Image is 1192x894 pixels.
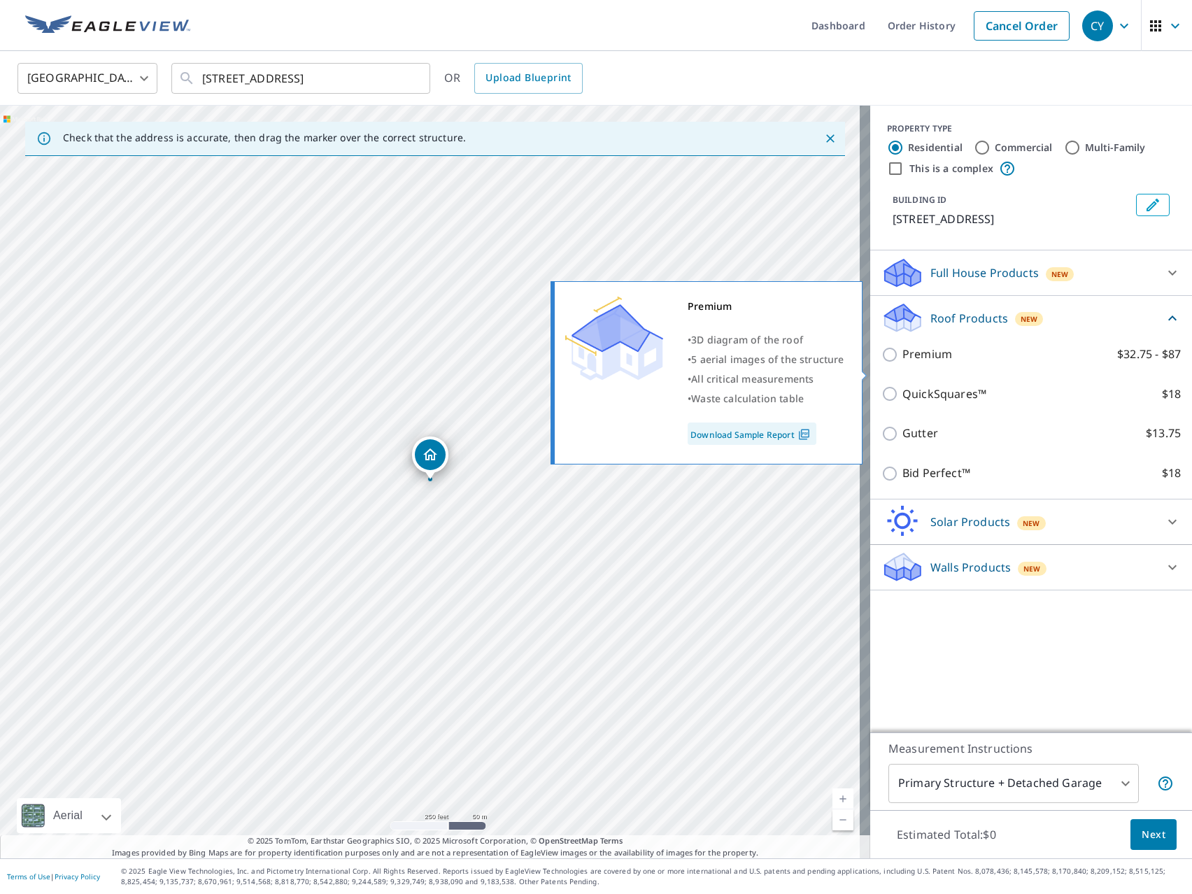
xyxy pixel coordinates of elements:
p: Full House Products [930,264,1039,281]
div: Full House ProductsNew [881,256,1181,290]
div: • [688,369,844,389]
p: © 2025 Eagle View Technologies, Inc. and Pictometry International Corp. All Rights Reserved. Repo... [121,866,1185,887]
a: Download Sample Report [688,423,816,445]
p: Estimated Total: $0 [886,819,1007,850]
input: Search by address or latitude-longitude [202,59,402,98]
span: © 2025 TomTom, Earthstar Geographics SIO, © 2025 Microsoft Corporation, © [248,835,623,847]
p: Premium [902,346,952,363]
div: Primary Structure + Detached Garage [888,764,1139,803]
span: Your report will include the primary structure and a detached garage if one exists. [1157,775,1174,792]
p: Measurement Instructions [888,740,1174,757]
div: [GEOGRAPHIC_DATA] [17,59,157,98]
img: Premium [565,297,663,381]
span: New [1023,518,1040,529]
div: Aerial [17,798,121,833]
p: | [7,872,100,881]
p: Roof Products [930,310,1008,327]
p: $13.75 [1146,425,1181,442]
span: 5 aerial images of the structure [691,353,844,366]
p: [STREET_ADDRESS] [893,211,1130,227]
div: • [688,330,844,350]
a: Terms of Use [7,872,50,881]
img: EV Logo [25,15,190,36]
p: Gutter [902,425,938,442]
div: • [688,389,844,409]
span: All critical measurements [691,372,814,385]
a: OpenStreetMap [539,835,597,846]
span: 3D diagram of the roof [691,333,803,346]
span: New [1023,563,1041,574]
p: Check that the address is accurate, then drag the marker over the correct structure. [63,132,466,144]
p: $18 [1162,464,1181,482]
div: Premium [688,297,844,316]
span: Upload Blueprint [485,69,571,87]
button: Next [1130,819,1177,851]
a: Current Level 17, Zoom In [832,788,853,809]
div: PROPERTY TYPE [887,122,1175,135]
button: Edit building 1 [1136,194,1170,216]
div: Roof ProductsNew [881,301,1181,334]
label: Commercial [995,141,1053,155]
a: Cancel Order [974,11,1070,41]
a: Upload Blueprint [474,63,582,94]
label: Multi-Family [1085,141,1146,155]
div: Aerial [49,798,87,833]
p: QuickSquares™ [902,385,986,403]
label: This is a complex [909,162,993,176]
label: Residential [908,141,963,155]
a: Terms [600,835,623,846]
div: Solar ProductsNew [881,505,1181,539]
span: New [1021,313,1038,325]
p: Solar Products [930,513,1010,530]
div: Dropped pin, building 1, Residential property, 9402 Bradoon Pl Upper Marlboro, MD 20772 [412,437,448,480]
div: CY [1082,10,1113,41]
p: $32.75 - $87 [1117,346,1181,363]
p: BUILDING ID [893,194,946,206]
a: Privacy Policy [55,872,100,881]
div: OR [444,63,583,94]
span: New [1051,269,1069,280]
div: • [688,350,844,369]
p: $18 [1162,385,1181,403]
span: Next [1142,826,1165,844]
div: Walls ProductsNew [881,551,1181,584]
p: Bid Perfect™ [902,464,970,482]
button: Close [821,129,839,148]
p: Walls Products [930,559,1011,576]
a: Current Level 17, Zoom Out [832,809,853,830]
img: Pdf Icon [795,428,814,441]
span: Waste calculation table [691,392,804,405]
